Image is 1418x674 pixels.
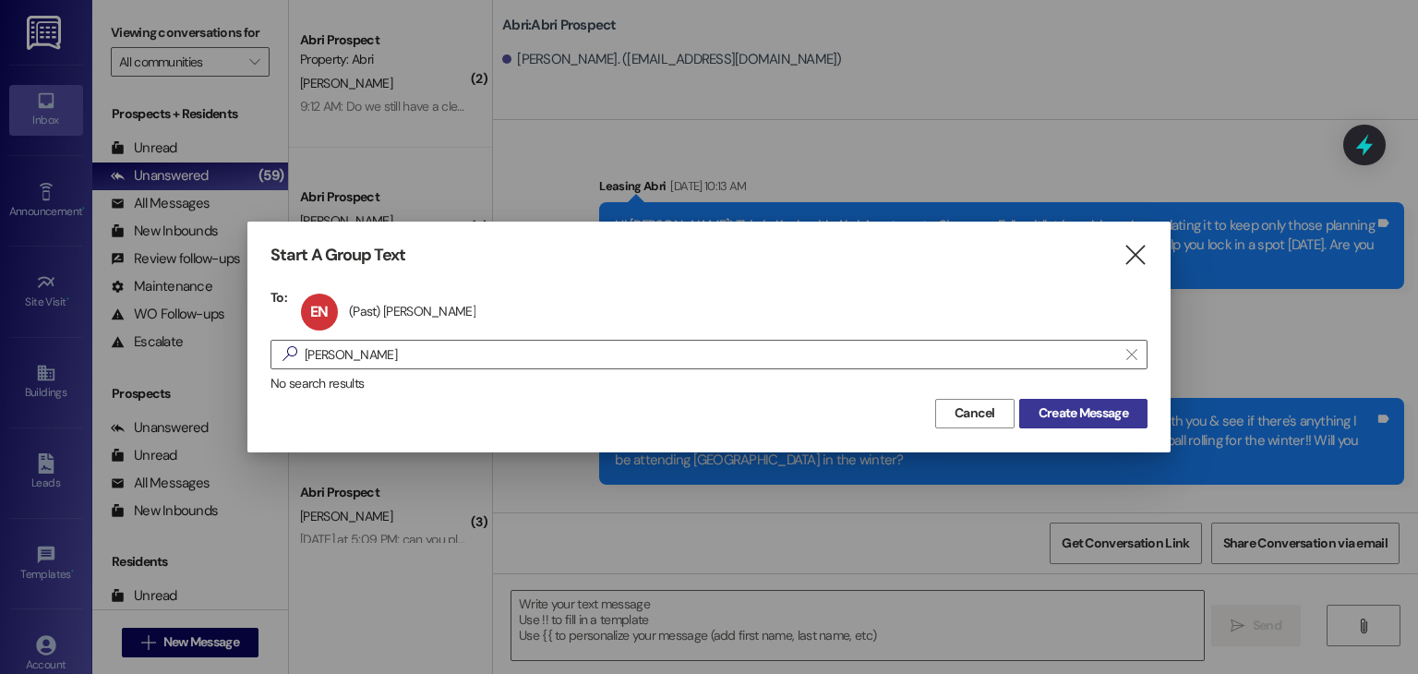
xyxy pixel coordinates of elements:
[1117,341,1147,368] button: Clear text
[305,342,1117,367] input: Search for any contact or apartment
[1019,399,1148,428] button: Create Message
[349,303,475,319] div: (Past) [PERSON_NAME]
[1126,347,1136,362] i: 
[270,374,1148,393] div: No search results
[935,399,1015,428] button: Cancel
[310,302,328,321] span: EN
[955,403,995,423] span: Cancel
[1123,246,1148,265] i: 
[270,289,287,306] h3: To:
[270,245,405,266] h3: Start A Group Text
[275,344,305,364] i: 
[1039,403,1128,423] span: Create Message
